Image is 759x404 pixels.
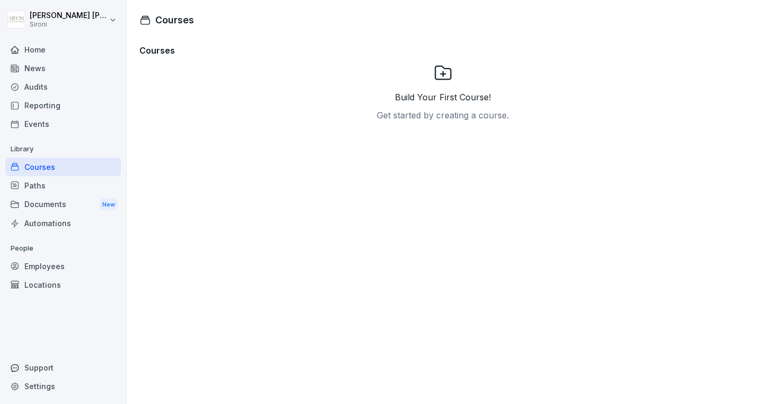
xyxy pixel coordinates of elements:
a: Automations [5,214,121,233]
a: Paths [5,176,121,195]
p: Sironi [30,21,107,28]
a: Reporting [5,96,121,115]
a: Home [5,40,121,59]
h3: Courses [139,44,746,57]
p: [PERSON_NAME] [PERSON_NAME] [30,11,107,20]
div: New [100,199,118,211]
div: Support [5,358,121,377]
a: Locations [5,276,121,294]
a: News [5,59,121,78]
a: Courses [5,158,121,176]
a: Audits [5,78,121,96]
a: Employees [5,257,121,276]
p: People [5,240,121,257]
p: Get started by creating a course. [377,109,509,122]
h1: Courses [155,13,194,27]
p: Library [5,141,121,158]
a: Settings [5,377,121,396]
div: Documents [5,195,121,214]
a: Events [5,115,121,133]
a: DocumentsNew [5,195,121,214]
p: Build Your First Course! [395,91,491,104]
